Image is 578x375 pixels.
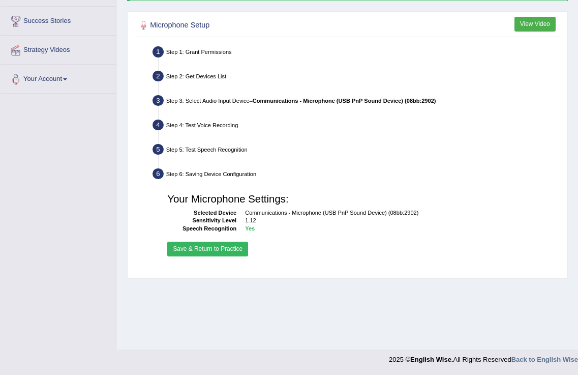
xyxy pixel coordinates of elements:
[167,209,236,217] dt: Selected Device
[149,93,564,111] div: Step 3: Select Audio Input Device
[245,225,255,232] b: Yes
[167,193,554,205] h3: Your Microphone Settings:
[149,141,564,160] div: Step 5: Test Speech Recognition
[137,19,398,32] h2: Microphone Setup
[1,65,116,91] a: Your Account
[167,242,248,256] button: Save & Return to Practice
[410,356,453,363] strong: English Wise.
[511,356,578,363] a: Back to English Wise
[514,17,556,32] button: View Video
[389,350,578,364] div: 2025 © All Rights Reserved
[167,217,236,225] dt: Sensitivity Level
[167,225,236,233] dt: Speech Recognition
[1,7,116,33] a: Success Stories
[1,36,116,62] a: Strategy Videos
[253,98,436,104] b: Communications - Microphone (USB PnP Sound Device) (08bb:2902)
[149,68,564,87] div: Step 2: Get Devices List
[245,209,554,217] dd: Communications - Microphone (USB PnP Sound Device) (08bb:2902)
[245,217,554,225] dd: 1.12
[149,165,564,184] div: Step 6: Saving Device Configuration
[250,98,436,104] span: –
[149,117,564,136] div: Step 4: Test Voice Recording
[149,44,564,63] div: Step 1: Grant Permissions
